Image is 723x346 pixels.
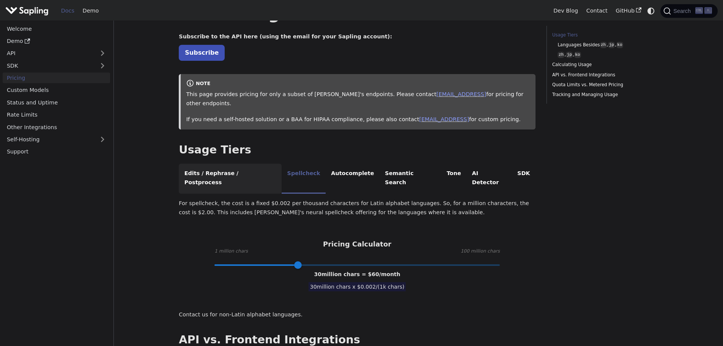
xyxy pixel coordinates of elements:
[3,36,110,47] a: Demo
[582,5,612,17] a: Contact
[3,48,95,59] a: API
[3,73,110,84] a: Pricing
[552,91,655,98] a: Tracking and Managing Usage
[558,51,652,58] a: zh,jp,ko
[314,271,400,277] span: 30 million chars = $ 60 /month
[179,143,536,157] h2: Usage Tiers
[3,23,110,34] a: Welcome
[461,248,500,255] span: 100 million chars
[558,41,652,49] a: Languages Besideszh,jp,ko
[608,42,615,48] code: jp
[466,164,512,194] li: AI Detector
[323,240,391,249] h3: Pricing Calculator
[179,199,536,217] p: For spellcheck, the cost is a fixed $0.002 per thousand characters for Latin alphabet languages. ...
[95,48,110,59] button: Expand sidebar category 'API'
[186,115,530,124] p: If you need a self-hosted solution or a BAA for HIPAA compliance, please also contact for custom ...
[3,146,110,157] a: Support
[5,5,49,16] img: Sapling.ai
[309,282,406,291] span: 30 million chars x $ 0.002 /(1k chars)
[3,109,110,120] a: Rate Limits
[671,8,695,14] span: Search
[566,52,573,58] code: jp
[179,45,225,60] a: Subscribe
[3,97,110,108] a: Status and Uptime
[419,116,469,122] a: [EMAIL_ADDRESS]
[214,248,248,255] span: 1 million chars
[282,164,326,194] li: Spellcheck
[512,164,536,194] li: SDK
[574,52,581,58] code: ko
[186,90,530,108] p: This page provides pricing for only a subset of [PERSON_NAME]'s endpoints. Please contact for pri...
[57,5,79,17] a: Docs
[3,134,110,145] a: Self-Hosting
[441,164,467,194] li: Tone
[95,60,110,71] button: Expand sidebar category 'SDK'
[186,79,530,88] div: note
[436,91,486,97] a: [EMAIL_ADDRESS]
[600,42,607,48] code: zh
[326,164,380,194] li: Autocomplete
[179,33,392,39] strong: Subscribe to the API here (using the email for your Sapling account):
[79,5,103,17] a: Demo
[552,71,655,79] a: API vs. Frontend Integrations
[646,5,657,16] button: Switch between dark and light mode (currently system mode)
[552,81,655,88] a: Quota Limits vs. Metered Pricing
[704,7,712,14] kbd: K
[552,32,655,39] a: Usage Tiers
[179,310,536,319] p: Contact us for non-Latin alphabet languages.
[3,122,110,133] a: Other Integrations
[3,85,110,96] a: Custom Models
[558,52,564,58] code: zh
[611,5,645,17] a: GitHub
[3,60,95,71] a: SDK
[660,4,717,18] button: Search (Ctrl+K)
[179,164,282,194] li: Edits / Rephrase / Postprocess
[380,164,441,194] li: Semantic Search
[5,5,51,16] a: Sapling.ai
[616,42,623,48] code: ko
[552,61,655,68] a: Calculating Usage
[549,5,582,17] a: Dev Blog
